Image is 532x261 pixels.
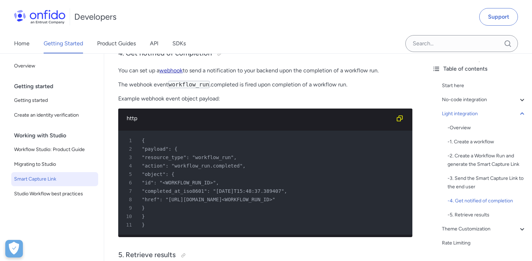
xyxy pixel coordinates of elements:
[14,175,95,183] span: Smart Capture Link
[11,93,98,107] a: Getting started
[448,138,526,146] div: - 1. Create a workflow
[11,108,98,122] a: Create an identity verification
[142,188,287,194] span: "completed_at_iso8601": "[DATE]T15:48:37.389407",
[448,197,526,205] a: -4. Get notified of completion
[405,35,518,52] input: Onfido search input field
[118,250,412,261] h3: 5. Retrieve results
[448,124,526,132] a: -Overview
[121,162,137,170] span: 4
[142,155,237,160] span: "resource_type": "workflow_run",
[121,195,137,204] span: 8
[142,214,145,219] span: }
[121,145,137,153] span: 2
[121,136,137,145] span: 1
[121,178,137,187] span: 6
[74,11,116,22] h1: Developers
[5,240,23,257] div: Cookie Preferences
[121,170,137,178] span: 5
[14,111,95,119] span: Create an identity verification
[121,212,137,221] span: 10
[142,163,246,169] span: "action": "workflow_run.completed",
[11,187,98,201] a: Studio Workflow best practices
[11,59,98,73] a: Overview
[442,239,526,247] a: Rate Limiting
[14,96,95,105] span: Getting started
[442,96,526,104] a: No-code integration
[142,138,145,143] span: {
[448,211,526,219] div: - 5. Retrieve results
[97,34,136,53] a: Product Guides
[118,80,412,89] p: The webhook event .completed is fired upon completion of a workflow run.
[14,145,95,154] span: Workflow Studio: Product Guide
[448,174,526,191] div: - 3. Send the Smart Capture Link to the end user
[142,197,275,202] span: "href": "[URL][DOMAIN_NAME]<WORKFLOW_RUN_ID>"
[142,222,145,228] span: }
[442,81,526,90] a: Start here
[11,172,98,186] a: Smart Capture Link
[11,143,98,157] a: Workflow Studio: Product Guide
[5,240,23,257] button: Open Preferences
[448,152,526,169] a: -2. Create a Workflow Run and generate the Smart Capture Link
[118,66,412,75] p: You can set up a to send a notification to your backend upon the completion of a workflow run.
[14,160,95,169] span: Migrating to Studio
[150,34,158,53] a: API
[172,34,186,53] a: SDKs
[479,8,518,26] a: Support
[142,180,219,185] span: "id": "<WORKFLOW_RUN_ID>",
[168,81,210,88] code: workflow_run
[142,146,177,152] span: "payload": {
[142,205,145,211] span: }
[442,225,526,233] a: Theme Customization
[393,111,407,125] button: Copy code snippet button
[432,65,526,73] div: Table of contents
[121,153,137,162] span: 3
[14,190,95,198] span: Studio Workflow best practices
[159,67,183,74] a: webhook
[142,171,175,177] span: "object": {
[127,114,393,123] div: http
[44,34,83,53] a: Getting Started
[448,138,526,146] a: -1. Create a workflow
[448,124,526,132] div: - Overview
[448,211,526,219] a: -5. Retrieve results
[121,204,137,212] span: 9
[118,48,412,59] h3: 4. Get notified of completion
[448,174,526,191] a: -3. Send the Smart Capture Link to the end user
[14,129,101,143] div: Working with Studio
[448,197,526,205] div: - 4. Get notified of completion
[14,10,65,24] img: Onfido Logo
[121,187,137,195] span: 7
[14,34,30,53] a: Home
[118,94,412,103] p: Example webhook event object payload:
[442,110,526,118] a: Light integration
[11,157,98,171] a: Migrating to Studio
[121,221,137,229] span: 11
[14,62,95,70] span: Overview
[448,152,526,169] div: - 2. Create a Workflow Run and generate the Smart Capture Link
[14,79,101,93] div: Getting started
